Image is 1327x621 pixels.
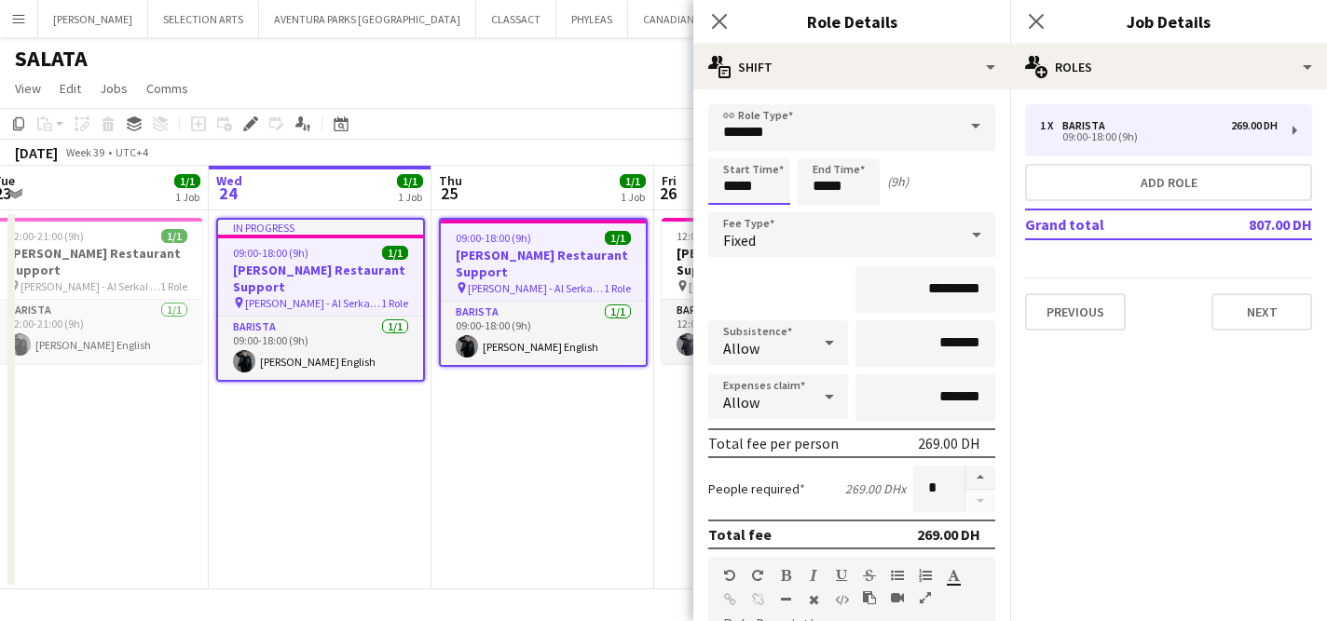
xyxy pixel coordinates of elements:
[476,1,556,37] button: CLASSACT
[218,220,423,235] div: In progress
[891,568,904,583] button: Unordered List
[7,76,48,101] a: View
[604,281,631,295] span: 1 Role
[919,568,932,583] button: Ordered List
[160,279,187,293] span: 1 Role
[213,182,242,204] span: 24
[835,592,848,607] button: HTML Code
[751,568,764,583] button: Redo
[148,1,259,37] button: SELECTION ARTS
[441,302,646,365] app-card-role: Barista1/109:00-18:00 (9h)[PERSON_NAME] English
[38,1,148,37] button: [PERSON_NAME]
[628,1,759,37] button: CANADIAN LIFESTYLE
[100,80,128,97] span: Jobs
[863,590,876,605] button: Paste as plain text
[216,218,425,382] app-job-card: In progress09:00-18:00 (9h)1/1[PERSON_NAME] Restaurant Support [PERSON_NAME] - Al Serkal Avenue A...
[139,76,196,101] a: Comms
[1025,209,1195,239] td: Grand total
[723,339,759,358] span: Allow
[708,525,772,544] div: Total fee
[845,480,906,497] div: 269.00 DH x
[1040,119,1062,132] div: 1 x
[439,218,648,367] app-job-card: 09:00-18:00 (9h)1/1[PERSON_NAME] Restaurant Support [PERSON_NAME] - Al Serkal Avenue Al Quoz1 Rol...
[723,568,736,583] button: Undo
[382,246,408,260] span: 1/1
[216,172,242,189] span: Wed
[1010,45,1327,89] div: Roles
[161,229,187,243] span: 1/1
[1010,9,1327,34] h3: Job Details
[92,76,135,101] a: Jobs
[398,190,422,204] div: 1 Job
[146,80,188,97] span: Comms
[1195,209,1312,239] td: 807.00 DH
[835,568,848,583] button: Underline
[62,145,108,159] span: Week 39
[397,174,423,188] span: 1/1
[779,568,792,583] button: Bold
[233,246,308,260] span: 09:00-18:00 (9h)
[919,590,932,605] button: Fullscreen
[605,231,631,245] span: 1/1
[620,174,646,188] span: 1/1
[436,182,462,204] span: 25
[662,245,870,278] h3: [PERSON_NAME] Restaurant Support
[662,218,870,363] app-job-card: 12:00-21:00 (9h)1/1[PERSON_NAME] Restaurant Support [PERSON_NAME] - Al Serkal Avenue Al Quoz1 Rol...
[15,143,58,162] div: [DATE]
[556,1,628,37] button: PHYLEAS
[174,174,200,188] span: 1/1
[21,279,160,293] span: [PERSON_NAME] - Al Serkal Avenue Al Quoz
[918,434,980,452] div: 269.00 DH
[245,296,381,310] span: [PERSON_NAME] - Al Serkal Avenue Al Quoz
[456,231,531,245] span: 09:00-18:00 (9h)
[693,45,1010,89] div: Shift
[947,568,960,583] button: Text Color
[218,317,423,380] app-card-role: Barista1/109:00-18:00 (9h)[PERSON_NAME] English
[60,80,81,97] span: Edit
[708,434,839,452] div: Total fee per person
[381,296,408,310] span: 1 Role
[52,76,89,101] a: Edit
[677,229,752,243] span: 12:00-21:00 (9h)
[723,231,756,250] span: Fixed
[8,229,84,243] span: 12:00-21:00 (9h)
[807,592,820,607] button: Clear Formatting
[218,262,423,295] h3: [PERSON_NAME] Restaurant Support
[693,9,1010,34] h3: Role Details
[662,172,677,189] span: Fri
[1040,132,1278,142] div: 09:00-18:00 (9h)
[1025,164,1312,201] button: Add role
[1231,119,1278,132] div: 269.00 DH
[439,172,462,189] span: Thu
[259,1,476,37] button: AVENTURA PARKS [GEOGRAPHIC_DATA]
[863,568,876,583] button: Strikethrough
[468,281,604,295] span: [PERSON_NAME] - Al Serkal Avenue Al Quoz
[15,45,88,73] h1: SALATA
[662,300,870,363] app-card-role: Barista1/112:00-21:00 (9h)[PERSON_NAME] English
[441,247,646,280] h3: [PERSON_NAME] Restaurant Support
[917,525,980,544] div: 269.00 DH
[807,568,820,583] button: Italic
[723,393,759,412] span: Allow
[175,190,199,204] div: 1 Job
[116,145,148,159] div: UTC+4
[1062,119,1113,132] div: Barista
[659,182,677,204] span: 26
[887,173,909,190] div: (9h)
[689,279,828,293] span: [PERSON_NAME] - Al Serkal Avenue Al Quoz
[965,466,995,490] button: Increase
[779,592,792,607] button: Horizontal Line
[621,190,645,204] div: 1 Job
[708,480,805,497] label: People required
[1025,293,1126,331] button: Previous
[891,590,904,605] button: Insert video
[15,80,41,97] span: View
[1211,293,1312,331] button: Next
